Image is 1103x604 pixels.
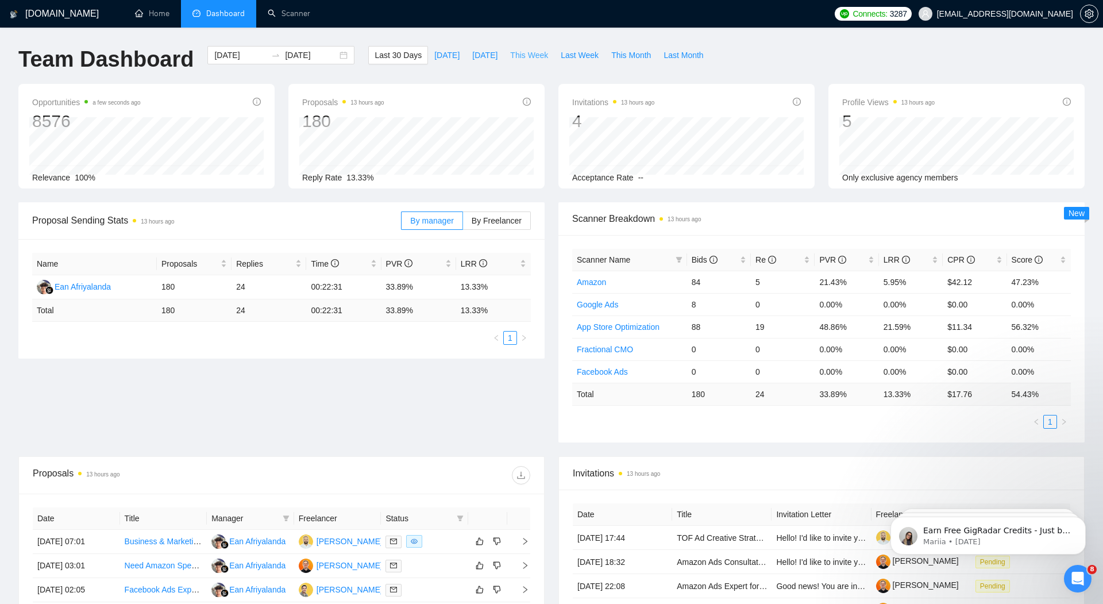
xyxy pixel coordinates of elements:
li: Next Page [517,331,531,345]
span: Profile Views [842,95,935,109]
td: [DATE] 07:01 [33,530,120,554]
span: Proposals [302,95,384,109]
td: [DATE] 02:05 [33,578,120,602]
td: 0.00% [879,338,943,360]
span: user [921,10,930,18]
a: searchScanner [268,9,310,18]
div: Ean Afriyalanda [229,535,286,548]
button: Last 30 Days [368,46,428,64]
li: Next Page [1057,415,1071,429]
span: Last Month [664,49,703,61]
a: EAEan Afriyalanda [37,282,111,291]
button: Last Week [554,46,605,64]
time: 13 hours ago [627,471,660,477]
span: download [512,471,530,480]
span: info-circle [1035,256,1043,264]
span: filter [457,515,464,522]
img: RG [299,583,313,597]
a: RG[PERSON_NAME] [299,584,383,594]
span: right [1060,418,1067,425]
td: [DATE] 18:32 [573,550,672,574]
td: $42.12 [943,271,1006,293]
th: Freelancer [294,507,381,530]
span: Acceptance Rate [572,173,634,182]
span: LRR [461,259,487,268]
td: 48.86% [815,316,878,338]
a: [PERSON_NAME] [876,580,959,590]
span: right [520,334,527,341]
span: info-circle [331,259,339,267]
button: right [1057,415,1071,429]
a: D[PERSON_NAME] [299,536,383,545]
button: [DATE] [466,46,504,64]
div: 180 [302,110,384,132]
a: Google Ads [577,300,618,309]
span: 13.33% [346,173,373,182]
span: filter [283,515,290,522]
span: info-circle [404,259,412,267]
img: D [299,534,313,549]
span: dislike [493,585,501,594]
span: left [493,334,500,341]
iframe: Intercom notifications message [873,493,1103,573]
span: Only exclusive agency members [842,173,958,182]
div: Ean Afriyalanda [229,559,286,572]
img: gigradar-bm.png [221,565,229,573]
a: TOF Ad Creative Strategist – Tier A Only (Cold Traffic, Meta & Google) [677,533,927,543]
td: Facebook Ads Expert/Manager - Design & manage campaigns for household product rentals (No Agencies) [120,578,207,602]
td: [DATE] 22:08 [573,574,672,598]
td: 13.33 % [879,383,943,405]
td: Total [572,383,687,405]
span: right [512,586,529,594]
span: mail [390,562,397,569]
span: dislike [493,561,501,570]
button: dislike [490,559,504,572]
img: logo [10,5,18,24]
span: filter [454,510,466,527]
a: Facebook Ads Expert/Manager - Design & manage campaigns for household product rentals (No Agencies) [125,585,507,594]
td: 0.00% [879,360,943,383]
td: 0.00% [879,293,943,316]
th: Date [33,507,120,530]
input: End date [285,49,337,61]
a: AU[PERSON_NAME] [299,560,383,570]
img: gigradar-bm.png [221,541,229,549]
td: 47.23% [1007,271,1071,293]
button: dislike [490,534,504,548]
td: [DATE] 03:01 [33,554,120,578]
time: 13 hours ago [141,218,174,225]
td: 5.95% [879,271,943,293]
a: Fractional CMO [577,345,633,354]
img: AU [299,559,313,573]
td: Need Amazon Specialist for PPC and Listing Optimization [120,554,207,578]
span: dislike [493,537,501,546]
button: like [473,534,487,548]
span: LRR [884,255,910,264]
td: 0.00% [1007,293,1071,316]
a: 1 [1044,416,1056,428]
td: 0.00% [815,293,878,316]
button: setting [1080,5,1098,23]
time: 13 hours ago [350,99,384,106]
td: 56.32% [1007,316,1071,338]
span: Proposals [161,257,218,270]
td: Amazon Ads Consultation [672,550,772,574]
span: like [476,585,484,594]
a: EAEan Afriyalanda [211,536,286,545]
td: 33.89 % [815,383,878,405]
span: Connects: [853,7,887,20]
span: mail [390,538,397,545]
th: Invitation Letter [772,503,871,526]
span: Scanner Name [577,255,630,264]
img: c1ggvvhzv4-VYMujOMOeOswawlCQV-megGMlLrTp1i_1VrHPlFv3hYWkXEs_wf3Eji [876,579,890,593]
span: eye [411,538,418,545]
td: 21.43% [815,271,878,293]
td: 33.89% [381,275,456,299]
td: TOF Ad Creative Strategist – Tier A Only (Cold Traffic, Meta & Google) [672,526,772,550]
span: Status [385,512,452,525]
button: right [517,331,531,345]
span: By manager [410,216,453,225]
div: [PERSON_NAME] [317,559,383,572]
